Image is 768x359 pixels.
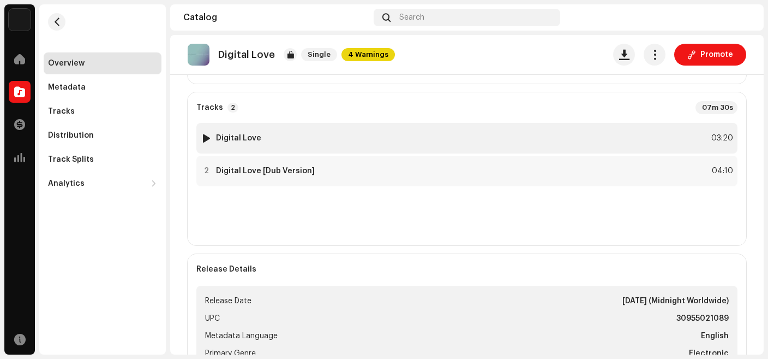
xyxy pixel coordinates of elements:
[676,312,729,325] strong: 30955021089
[183,13,369,22] div: Catalog
[216,134,261,143] strong: Digital Love
[216,167,315,175] strong: Digital Love [Dub Version]
[700,44,733,66] span: Promote
[301,48,337,61] span: Single
[48,107,75,116] div: Tracks
[733,9,751,26] img: ae092520-180b-4f7c-b02d-a8b0c132bb58
[205,329,278,343] span: Metadata Language
[44,173,161,195] re-m-nav-dropdown: Analytics
[196,265,256,274] strong: Release Details
[205,312,220,325] span: UPC
[709,132,733,145] div: 03:20
[709,164,733,178] div: 04:10
[44,52,161,74] re-m-nav-item: Overview
[48,179,85,188] div: Analytics
[48,155,94,164] div: Track Splits
[48,131,94,140] div: Distribution
[44,76,161,98] re-m-nav-item: Metadata
[218,49,275,61] p: Digital Love
[341,48,395,61] span: 4 Warnings
[622,295,729,308] strong: [DATE] (Midnight Worldwide)
[205,295,251,308] span: Release Date
[399,13,424,22] span: Search
[674,44,746,66] button: Promote
[48,83,86,92] div: Metadata
[9,9,31,31] img: acab2465-393a-471f-9647-fa4d43662784
[44,125,161,146] re-m-nav-item: Distribution
[44,101,161,122] re-m-nav-item: Tracks
[44,149,161,170] re-m-nav-item: Track Splits
[701,329,729,343] strong: English
[48,59,85,68] div: Overview
[188,44,209,66] img: 2548317d-2922-4ccd-9ae2-d8af85778d21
